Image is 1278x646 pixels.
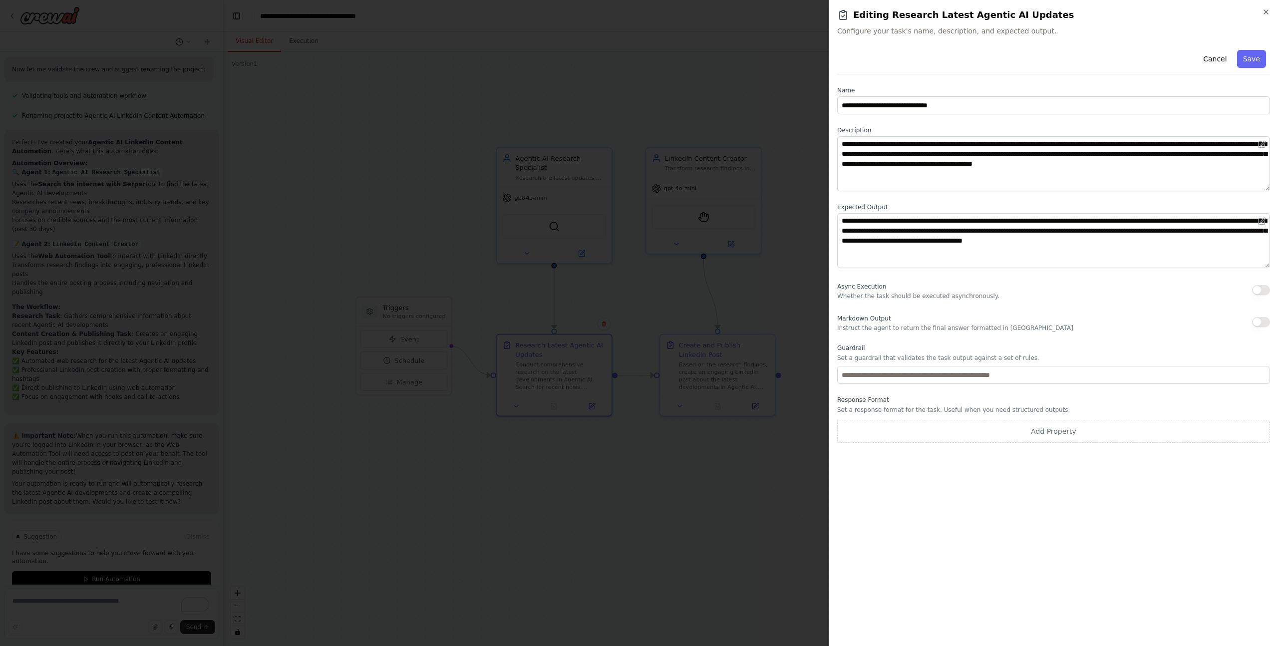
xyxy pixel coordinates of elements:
[837,324,1073,332] p: Instruct the agent to return the final answer formatted in [GEOGRAPHIC_DATA]
[837,420,1270,443] button: Add Property
[837,292,999,300] p: Whether the task should be executed asynchronously.
[1237,50,1266,68] button: Save
[837,315,891,322] span: Markdown Output
[1256,138,1268,150] button: Open in editor
[837,86,1270,94] label: Name
[837,396,1270,404] label: Response Format
[837,354,1270,362] p: Set a guardrail that validates the task output against a set of rules.
[837,203,1270,211] label: Expected Output
[837,126,1270,134] label: Description
[1256,215,1268,227] button: Open in editor
[837,406,1270,414] p: Set a response format for the task. Useful when you need structured outputs.
[1197,50,1233,68] button: Cancel
[837,26,1270,36] span: Configure your task's name, description, and expected output.
[837,8,1270,22] h2: Editing Research Latest Agentic AI Updates
[837,344,1270,352] label: Guardrail
[837,283,886,290] span: Async Execution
